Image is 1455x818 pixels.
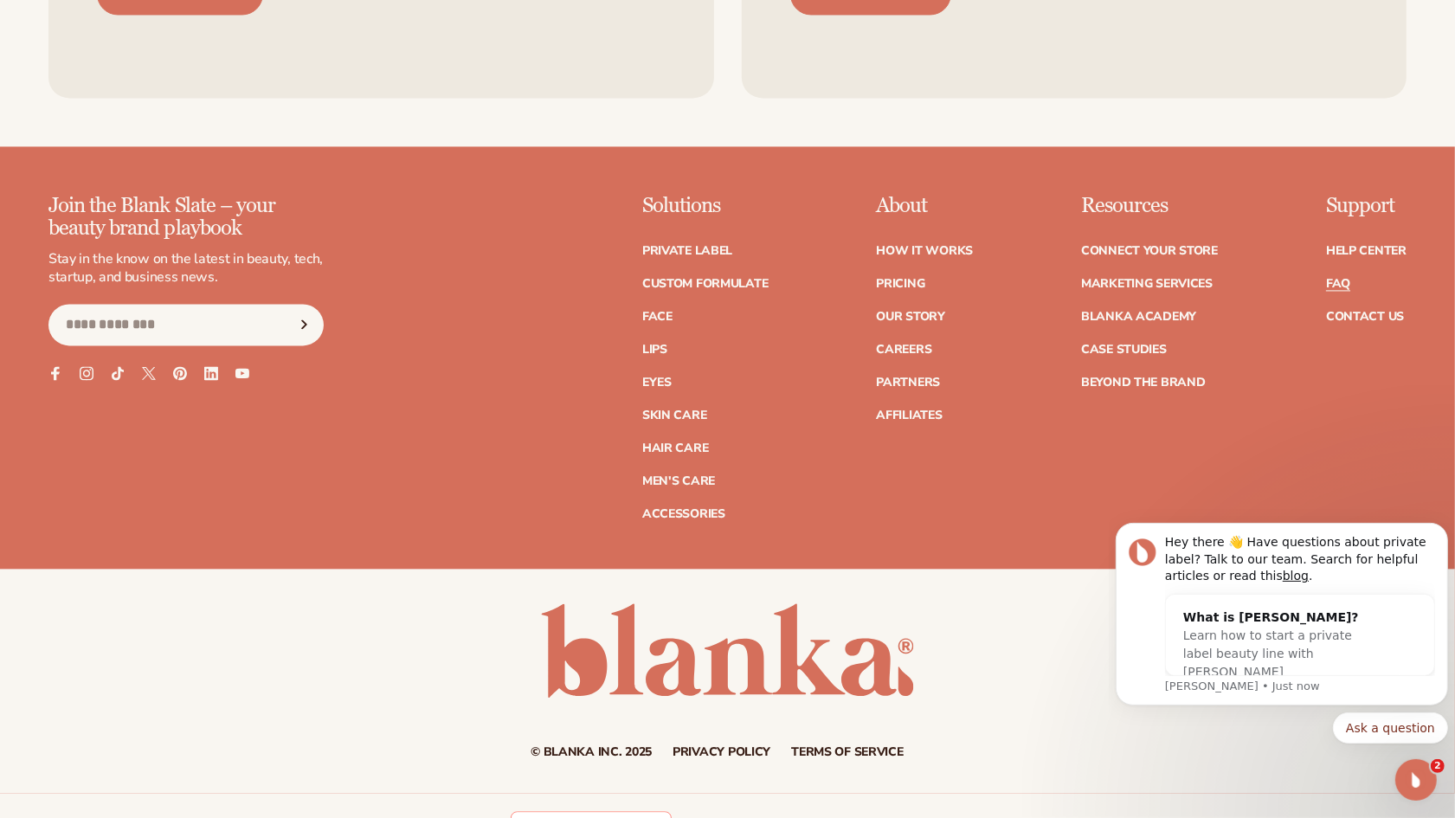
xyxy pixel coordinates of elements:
[876,278,924,290] a: Pricing
[1081,195,1218,217] p: Resources
[1431,759,1445,773] span: 2
[876,195,973,217] p: About
[1326,195,1407,217] p: Support
[642,377,672,389] a: Eyes
[642,311,673,323] a: Face
[876,344,931,356] a: Careers
[1326,278,1350,290] a: FAQ
[1081,245,1218,257] a: Connect your store
[1326,245,1407,257] a: Help Center
[642,278,769,290] a: Custom formulate
[48,195,324,241] p: Join the Blank Slate – your beauty brand playbook
[642,195,769,217] p: Solutions
[876,245,973,257] a: How It Works
[1395,759,1437,801] iframe: Intercom live chat
[1081,377,1206,389] a: Beyond the brand
[673,746,770,758] a: Privacy policy
[285,304,323,345] button: Subscribe
[876,377,940,389] a: Partners
[48,250,324,287] p: Stay in the know on the latest in beauty, tech, startup, and business news.
[642,409,706,422] a: Skin Care
[1081,311,1196,323] a: Blanka Academy
[791,746,904,758] a: Terms of service
[876,311,944,323] a: Our Story
[642,245,732,257] a: Private label
[1081,278,1213,290] a: Marketing services
[1081,344,1167,356] a: Case Studies
[1109,499,1455,771] iframe: Intercom notifications message
[642,442,708,454] a: Hair Care
[1326,311,1404,323] a: Contact Us
[531,744,652,760] small: © Blanka Inc. 2025
[642,475,715,487] a: Men's Care
[876,409,942,422] a: Affiliates
[642,508,725,520] a: Accessories
[642,344,667,356] a: Lips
